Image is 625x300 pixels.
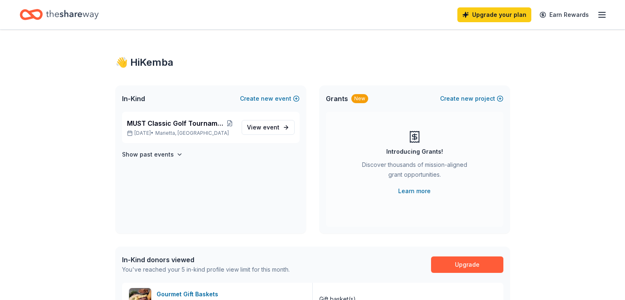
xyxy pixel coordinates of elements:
div: New [351,94,368,103]
a: View event [242,120,295,135]
a: Upgrade your plan [457,7,531,22]
button: Createnewproject [440,94,503,104]
button: Createnewevent [240,94,300,104]
span: In-Kind [122,94,145,104]
button: Show past events [122,150,183,159]
span: MUST Classic Golf Tournament-FALL Tournament [127,118,225,128]
a: Upgrade [431,256,503,273]
div: You've reached your 5 in-kind profile view limit for this month. [122,265,290,275]
span: Grants [326,94,348,104]
div: Introducing Grants! [386,147,443,157]
div: Discover thousands of mission-aligned grant opportunities. [359,160,470,183]
span: View [247,122,279,132]
h4: Show past events [122,150,174,159]
div: In-Kind donors viewed [122,255,290,265]
a: Home [20,5,99,24]
span: Marietta, [GEOGRAPHIC_DATA] [155,130,229,136]
span: event [263,124,279,131]
div: Gourmet Gift Baskets [157,289,221,299]
a: Earn Rewards [535,7,594,22]
span: new [461,94,473,104]
span: new [261,94,273,104]
a: Learn more [398,186,431,196]
div: 👋 Hi Kemba [115,56,510,69]
p: [DATE] • [127,130,235,136]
